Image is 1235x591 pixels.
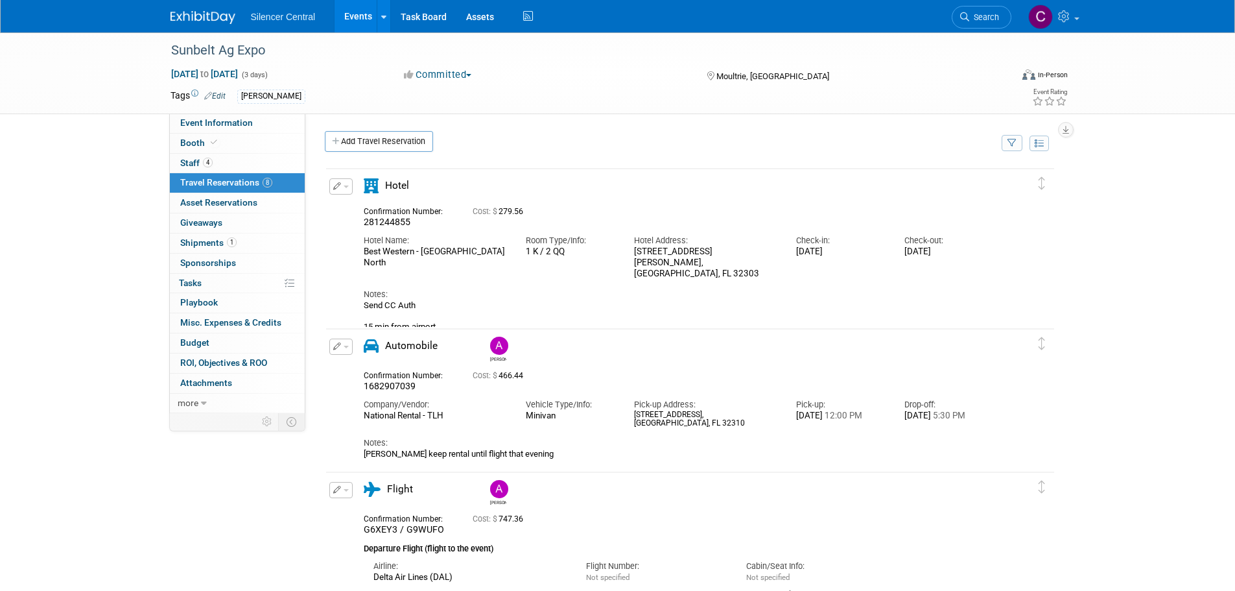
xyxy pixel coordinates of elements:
[487,337,510,362] div: Andrew Sorenson
[170,173,305,193] a: Travel Reservations8
[241,71,268,79] span: (3 days)
[170,354,305,373] a: ROI, Objectives & ROO
[796,235,885,247] div: Check-in:
[180,237,237,248] span: Shipments
[364,203,453,217] div: Confirmation Number:
[634,399,777,411] div: Pick-up Address:
[170,374,305,393] a: Attachments
[180,258,236,268] span: Sponsorships
[180,357,267,368] span: ROI, Objectives & ROO
[634,247,777,279] div: [STREET_ADDRESS][PERSON_NAME], [GEOGRAPHIC_DATA], FL 32303
[256,413,279,430] td: Personalize Event Tab Strip
[904,399,993,411] div: Drop-off:
[171,89,226,104] td: Tags
[1022,69,1035,80] img: Format-Inperson.png
[385,340,438,352] span: Automobile
[1032,89,1067,95] div: Event Rating
[473,207,528,216] span: 279.56
[180,337,209,348] span: Budget
[1037,70,1068,80] div: In-Person
[746,561,887,572] div: Cabin/Seat Info:
[364,511,453,524] div: Confirmation Number:
[526,411,615,421] div: Minivan
[931,411,965,420] span: 5:30 PM
[180,138,220,148] span: Booth
[1039,337,1045,350] i: Click and drag to move item
[473,514,528,524] span: 747.36
[385,180,409,191] span: Hotel
[823,411,862,420] span: 12:00 PM
[526,399,615,411] div: Vehicle Type/Info:
[796,411,885,422] div: [DATE]
[180,117,253,128] span: Event Information
[526,247,615,257] div: 1 K / 2 QQ
[473,371,528,380] span: 466.44
[203,158,213,167] span: 4
[170,254,305,273] a: Sponsorships
[364,449,994,459] div: [PERSON_NAME] keep rental until flight that evening
[969,12,999,22] span: Search
[1039,177,1045,190] i: Click and drag to move item
[227,237,237,247] span: 1
[364,536,994,555] div: Departure Flight (flight to the event)
[170,114,305,133] a: Event Information
[325,131,433,152] a: Add Travel Reservation
[364,524,444,535] span: G6XEY3 / G9WUFO
[586,561,727,572] div: Flight Number:
[364,367,453,381] div: Confirmation Number:
[586,573,629,582] span: Not specified
[180,297,218,308] span: Playbook
[170,234,305,253] a: Shipments1
[473,514,499,524] span: Cost: $
[170,213,305,233] a: Giveaways
[796,247,885,258] div: [DATE]
[490,498,506,505] div: Andrew Sorenson
[373,572,567,583] div: Delta Air Lines (DAL)
[490,337,508,355] img: Andrew Sorenson
[204,91,226,101] a: Edit
[180,158,213,168] span: Staff
[178,398,198,408] span: more
[364,381,416,391] span: 1682907039
[746,573,790,582] span: Not specified
[364,247,506,269] div: Best Western - [GEOGRAPHIC_DATA] North
[1007,139,1017,148] i: Filter by Traveler
[1028,5,1053,29] img: Cade Cox
[180,317,281,328] span: Misc. Expenses & Credits
[263,178,272,187] span: 8
[487,480,510,505] div: Andrew Sorenson
[526,235,615,247] div: Room Type/Info:
[180,177,272,187] span: Travel Reservations
[364,437,994,449] div: Notes:
[198,69,211,79] span: to
[171,11,235,24] img: ExhibitDay
[796,399,885,411] div: Pick-up:
[278,413,305,430] td: Toggle Event Tabs
[364,300,994,332] div: Send CC Auth 15 min from airport
[473,371,499,380] span: Cost: $
[634,235,777,247] div: Hotel Address:
[952,6,1011,29] a: Search
[399,68,476,82] button: Committed
[180,217,222,228] span: Giveaways
[634,411,777,428] div: [STREET_ADDRESS], [GEOGRAPHIC_DATA], FL 32310
[180,378,232,388] span: Attachments
[364,289,994,300] div: Notes:
[170,333,305,353] a: Budget
[490,480,508,498] img: Andrew Sorenson
[904,247,993,258] div: [DATE]
[170,313,305,333] a: Misc. Expenses & Credits
[251,12,316,22] span: Silencer Central
[364,235,506,247] div: Hotel Name:
[211,139,217,146] i: Booth reservation complete
[473,207,499,216] span: Cost: $
[904,235,993,247] div: Check-out:
[490,355,506,362] div: Andrew Sorenson
[716,71,829,81] span: Moultrie, [GEOGRAPHIC_DATA]
[904,411,993,422] div: [DATE]
[935,67,1068,87] div: Event Format
[179,278,202,288] span: Tasks
[170,193,305,213] a: Asset Reservations
[364,411,506,422] div: National Rental - TLH
[237,90,305,103] div: [PERSON_NAME]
